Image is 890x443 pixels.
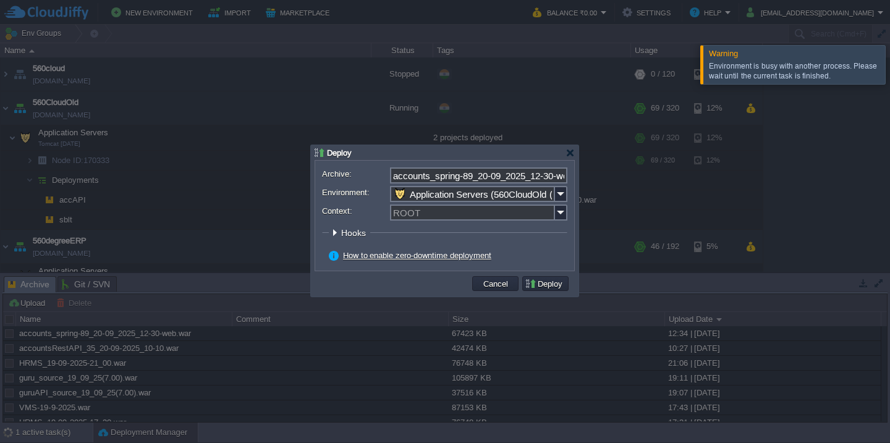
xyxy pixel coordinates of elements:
span: Hooks [341,228,369,238]
label: Context: [322,205,389,217]
a: How to enable zero-downtime deployment [343,251,491,260]
label: Archive: [322,167,389,180]
button: Deploy [525,278,566,289]
label: Environment: [322,186,389,199]
span: Deploy [327,148,352,158]
button: Cancel [480,278,512,289]
span: Warning [709,49,738,58]
div: Environment is busy with another process. Please wait until the current task is finished. [709,61,882,81]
